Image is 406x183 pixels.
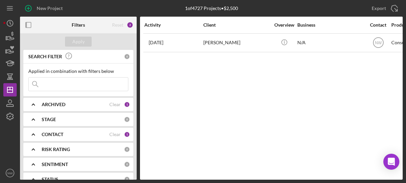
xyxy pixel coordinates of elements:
[109,102,121,107] div: Clear
[28,69,128,74] div: Applied in combination with filters below
[297,34,364,52] div: N/A
[203,22,270,28] div: Client
[272,22,297,28] div: Overview
[366,22,391,28] div: Contact
[383,154,399,170] div: Open Intercom Messenger
[124,101,130,107] div: 1
[185,6,238,11] div: 1 of 4727 Projects • $2,500
[7,171,13,175] text: NW
[112,22,123,28] div: Reset
[124,131,130,137] div: 1
[37,2,63,15] div: New Project
[3,166,17,180] button: NW
[124,54,130,60] div: 0
[124,146,130,152] div: 0
[42,132,63,137] b: CONTACT
[72,37,85,47] div: Apply
[365,2,403,15] button: Export
[127,22,133,28] div: 2
[42,162,68,167] b: SENTIMENT
[124,116,130,122] div: 0
[20,2,69,15] button: New Project
[203,34,270,52] div: [PERSON_NAME]
[42,177,58,182] b: STATUS
[65,37,92,47] button: Apply
[149,40,163,45] time: 2025-08-15 01:31
[144,22,203,28] div: Activity
[124,176,130,182] div: 0
[72,22,85,28] b: Filters
[372,2,386,15] div: Export
[124,161,130,167] div: 0
[375,41,382,45] text: NW
[109,132,121,137] div: Clear
[42,147,70,152] b: RISK RATING
[42,117,56,122] b: STAGE
[297,22,364,28] div: Business
[28,54,62,59] b: SEARCH FILTER
[42,102,65,107] b: ARCHIVED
